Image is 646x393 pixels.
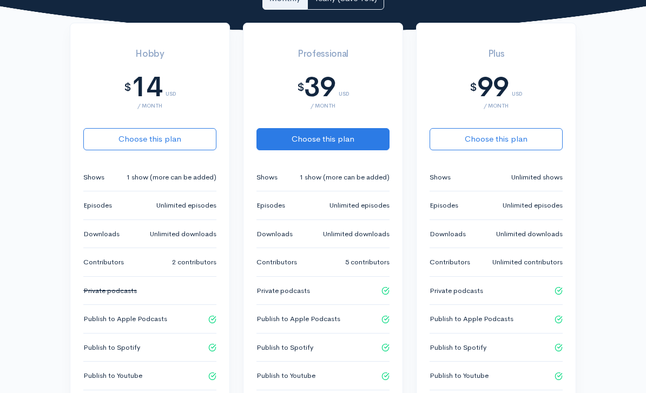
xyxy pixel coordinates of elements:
small: 1 show (more can be added) [299,172,390,183]
div: 39 [304,72,335,103]
small: Unlimited downloads [323,229,390,240]
small: Downloads [256,229,293,240]
small: Unlimited episodes [503,201,563,211]
small: Unlimited shows [511,172,563,183]
small: Publish to Spotify [256,343,313,354]
small: 1 show (more can be added) [126,172,216,183]
s: Private podcasts [83,287,137,296]
button: Choose this plan [256,129,390,151]
small: Downloads [83,229,120,240]
div: $ [124,82,131,94]
small: Episodes [430,201,458,211]
small: Shows [83,172,104,183]
small: 2 contributors [172,257,216,268]
button: Choose this plan [430,129,563,151]
small: Publish to Youtube [256,371,315,382]
div: $ [470,82,477,94]
small: Contributors [83,257,124,268]
small: Unlimited downloads [496,229,563,240]
small: Shows [256,172,278,183]
small: Publish to Youtube [83,371,142,382]
div: 14 [131,72,162,103]
small: Publish to Spotify [430,343,486,354]
small: Unlimited contributors [492,257,563,268]
small: Unlimited downloads [150,229,216,240]
div: / month [83,103,216,109]
small: 5 contributors [345,257,390,268]
div: USD [166,78,176,97]
small: Publish to Spotify [83,343,140,354]
h3: Plus [430,50,563,60]
button: Choose this plan [83,129,216,151]
div: $ [297,82,305,94]
div: / month [430,103,563,109]
h3: Hobby [83,50,216,60]
small: Publish to Apple Podcasts [256,314,340,325]
small: Private podcasts [430,286,483,297]
div: USD [339,78,349,97]
small: Publish to Apple Podcasts [430,314,513,325]
small: Private podcasts [256,286,310,297]
div: / month [256,103,390,109]
small: Episodes [83,201,112,211]
div: 99 [477,72,509,103]
small: Publish to Apple Podcasts [83,314,167,325]
small: Publish to Youtube [430,371,489,382]
small: Episodes [256,201,285,211]
div: USD [512,78,522,97]
small: Shows [430,172,451,183]
small: Unlimited episodes [329,201,390,211]
small: Downloads [430,229,466,240]
small: Contributors [430,257,470,268]
small: Contributors [256,257,297,268]
small: Unlimited episodes [156,201,216,211]
h3: Professional [256,50,390,60]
